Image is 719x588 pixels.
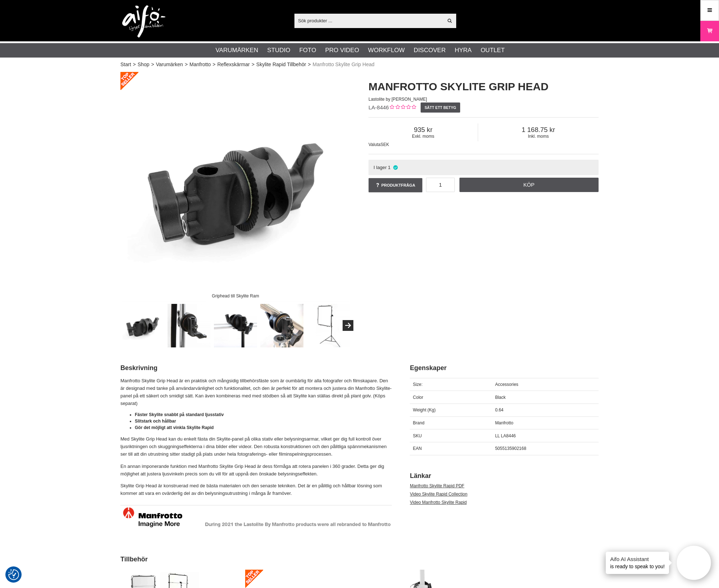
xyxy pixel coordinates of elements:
[389,104,416,111] div: Kundbetyg: 0
[120,61,131,68] a: Start
[138,61,150,68] a: Shop
[8,569,19,580] img: Revisit consent button
[120,72,351,302] img: Griphead till Skylite Ram
[413,382,423,387] span: Size:
[481,46,505,55] a: Outlet
[151,61,154,68] span: >
[368,134,478,139] span: Exkl. moms
[368,126,478,134] span: 935
[135,419,176,424] strong: Slitstark och hållbar
[307,304,350,347] img: Använd en eller två grip head efter Skylit-storlek
[294,15,443,26] input: Sök produkter ...
[206,290,265,302] div: Griphead till Skylite Ram
[256,61,306,68] a: Skylite Rapid Tillbehör
[606,552,669,574] div: is ready to speak to you!
[217,61,249,68] a: Reflexskärmar
[495,433,516,438] span: LL LA8446
[260,304,304,347] img: Passar de flesta belysningsstativ
[252,61,255,68] span: >
[325,46,359,55] a: Pro Video
[189,61,211,68] a: Manfrotto
[135,425,214,430] strong: Gör det möjligt att vinkla Skylite Rapid
[413,446,422,451] span: EAN
[8,568,19,581] button: Samtyckesinställningar
[374,165,387,170] span: I lager
[459,178,599,192] a: Köp
[392,165,398,170] i: I lager
[299,46,316,55] a: Foto
[410,500,467,505] a: Video Manfrotto Skylite Rapid
[121,304,165,347] img: Griphead till Skylite Ram
[135,412,224,417] strong: Fäster Skylite snabbt på standard ljusstativ
[410,471,599,480] h2: Länkar
[410,492,467,497] a: Video Skylite Rapid Collection
[120,436,392,458] p: Med Skylite Grip Head kan du enkelt fästa din Skylite-panel på olika stativ eller belysningsarmar...
[368,46,405,55] a: Workflow
[185,61,188,68] span: >
[368,178,422,192] a: Produktfråga
[156,61,183,68] a: Varumärken
[495,395,505,400] span: Black
[413,407,436,412] span: Weight (Kg)
[168,304,211,347] img: Greppar effektivt tag i aluminiumramen
[410,483,464,488] a: Manfrotto Skylite Rapid PDF
[414,46,446,55] a: Discover
[610,555,665,563] h4: Aifo AI Assistant
[368,97,427,102] span: Lastolite by [PERSON_NAME]
[216,46,258,55] a: Varumärken
[120,555,599,564] h2: Tillbehör
[413,395,423,400] span: Color
[495,407,503,412] span: 0.64
[120,482,392,497] p: Skylite Grip Head är konstruerad med de bästa materialen och den senaste tekniken. Det är en påli...
[368,104,389,110] span: LA-8446
[455,46,472,55] a: Hyra
[120,377,392,407] p: Manfrotto Skylite Grip Head är en praktisk och mångsidig tillbehörsfäste som är oumbärlig för all...
[214,304,257,347] img: Mycket effektiv låsning i alla vinklar
[478,126,599,134] span: 1 168.75
[421,102,461,113] a: Sätt ett betyg
[122,5,165,38] img: logo.png
[308,61,311,68] span: >
[120,364,392,373] h2: Beskrivning
[495,446,526,451] span: 5055135902168
[388,165,390,170] span: 1
[413,420,425,425] span: Brand
[133,61,136,68] span: >
[368,142,380,147] span: Valuta
[267,46,290,55] a: Studio
[478,134,599,139] span: Inkl. moms
[380,142,389,147] span: SEK
[313,61,375,68] span: Manfrotto Skylite Grip Head
[413,433,422,438] span: SKU
[212,61,215,68] span: >
[410,364,599,373] h2: Egenskaper
[368,79,599,94] h1: Manfrotto Skylite Grip Head
[120,463,392,478] p: En annan imponerande funktion med Manfrotto Skylite Grip Head är dess förmåga att rotera panelen ...
[495,382,518,387] span: Accessories
[120,502,392,529] img: Lastolite by Manfrotto - Authorized Distributor
[495,420,513,425] span: Manfrotto
[343,320,353,331] button: Next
